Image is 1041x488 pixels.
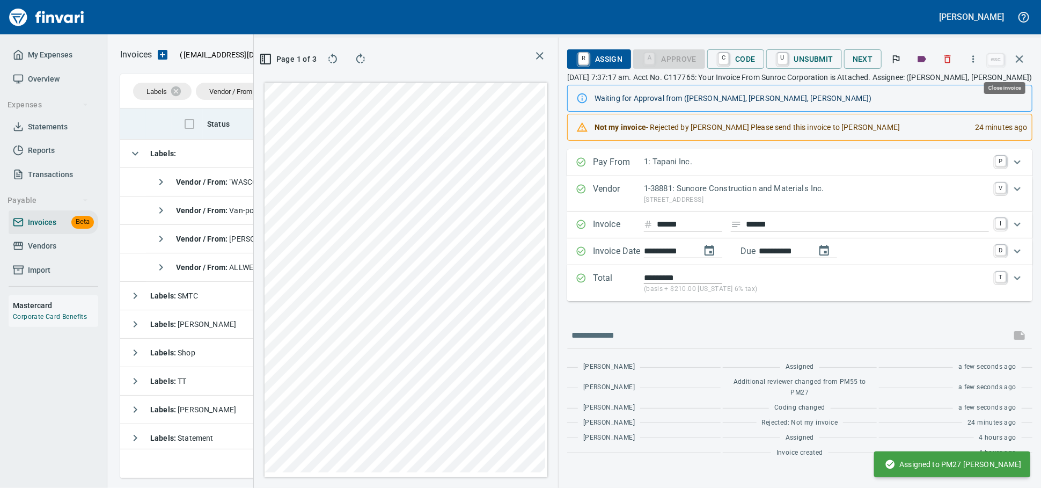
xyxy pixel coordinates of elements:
div: Labels [133,83,192,100]
p: Due [741,245,791,258]
div: 24 minutes ago [966,118,1028,137]
span: TT [150,377,187,385]
strong: Vendor / From : [176,263,229,272]
strong: Labels : [150,405,178,414]
button: change date [697,238,722,264]
a: U [778,53,788,64]
button: CCode [707,49,764,69]
strong: Labels : [150,377,178,385]
a: T [995,272,1006,282]
span: This records your message into the invoice and notifies anyone mentioned [1007,323,1032,348]
span: Code [716,50,756,68]
a: Corporate Card Benefits [13,313,87,321]
a: InvoicesBeta [9,210,98,235]
span: Next [853,53,873,66]
div: Waiting for Approval from ([PERSON_NAME], [PERSON_NAME], [PERSON_NAME]) [595,89,1023,108]
a: V [995,183,1006,193]
h5: [PERSON_NAME] [940,11,1004,23]
span: Reports [28,144,55,157]
span: [PERSON_NAME] [583,362,635,373]
button: Upload an Invoice [152,48,173,61]
span: Shop [150,348,195,357]
a: Import [9,258,98,282]
button: Expenses [3,95,93,115]
span: Coding changed [774,403,825,413]
span: Statement [150,434,214,442]
span: Labels [146,88,167,96]
p: 1: Tapani Inc. [644,156,989,168]
span: 24 minutes ago [967,418,1016,428]
a: P [995,156,1006,166]
span: Status [207,118,230,130]
div: - Rejected by [PERSON_NAME] Please send this invoice to [PERSON_NAME] [595,118,966,137]
span: Vendors [28,239,56,253]
div: Expand [567,149,1032,176]
p: [STREET_ADDRESS] [644,195,989,206]
span: 4 hours ago [979,448,1016,458]
span: Assigned [786,362,814,373]
div: Coding Required [633,53,705,62]
p: 1-38881: Suncore Construction and Materials Inc. [644,183,989,195]
a: Reports [9,139,98,163]
a: esc [988,54,1004,65]
span: [PERSON_NAME] <[EMAIL_ADDRESS][DOMAIN_NAME]> [176,235,419,243]
p: [DATE] 7:37:17 am. Acct No. C117765: Your Invoice From Sunroc Corporation is Attached. Assignee: ... [567,72,1032,83]
span: Van-port Rigging Inc (1-11072) [176,206,335,215]
span: Invoice created [776,448,823,458]
div: Expand [567,265,1032,301]
nav: breadcrumb [120,48,152,61]
button: UUnsubmit [766,49,842,69]
span: Statements [28,120,68,134]
span: Assigned to PM27 [PERSON_NAME] [885,459,1022,470]
span: [PERSON_NAME] [150,320,236,329]
span: Assign [576,50,622,68]
span: Assigned [786,433,814,443]
span: [PERSON_NAME] [583,382,635,393]
p: Invoice Date [593,245,644,259]
button: Payable [3,191,93,210]
span: [PERSON_NAME] [583,433,635,443]
strong: Labels : [150,292,178,300]
span: Status [207,118,244,130]
button: change due date [811,238,837,264]
img: Finvari [6,4,87,30]
h6: Mastercard [13,300,98,311]
span: Page 1 of 3 [267,53,311,66]
span: Expenses [8,98,89,112]
a: I [995,218,1006,229]
button: More [962,47,985,71]
span: Vendor / From [209,88,252,96]
strong: Vendor / From : [176,206,229,215]
span: Overview [28,72,60,86]
div: Expand [567,238,1032,265]
span: Invoices [28,216,56,229]
span: Unsubmit [775,50,833,68]
button: RAssign [567,49,631,69]
span: a few seconds ago [958,362,1016,373]
span: 4 hours ago [979,433,1016,443]
p: Pay From [593,156,644,170]
span: a few seconds ago [958,403,1016,413]
span: Import [28,264,50,277]
div: Vendor / From [196,83,277,100]
a: Statements [9,115,98,139]
strong: Labels : [150,149,176,158]
a: D [995,245,1006,256]
svg: Invoice number [644,218,653,231]
p: ( ) [173,49,309,60]
span: a few seconds ago [958,382,1016,393]
span: Rejected: Not my invoice [762,418,838,428]
a: My Expenses [9,43,98,67]
p: Total [593,272,644,295]
a: R [578,53,589,64]
span: Beta [71,216,94,228]
a: Overview [9,67,98,91]
a: C [719,53,729,64]
p: Invoice [593,218,644,232]
strong: Labels : [150,348,178,357]
span: My Expenses [28,48,72,62]
span: Additional reviewer changed from PM55 to PM27 [728,377,871,398]
span: [PERSON_NAME] [150,405,236,414]
svg: Invoice description [731,219,742,230]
